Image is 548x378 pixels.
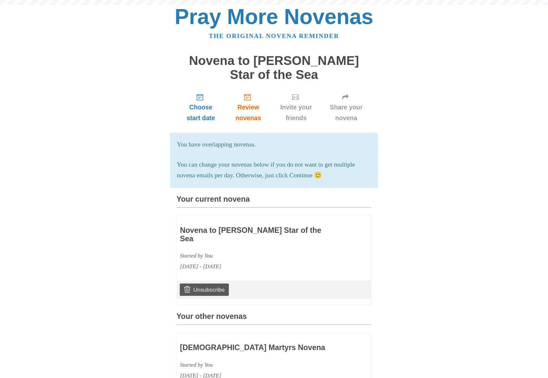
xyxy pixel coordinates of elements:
div: [DATE] - [DATE] [180,261,330,272]
p: You have overlapping novenas. [177,139,371,150]
a: Review novenas [225,88,271,127]
h3: Your other novenas [176,312,372,325]
span: Share your novena [327,102,365,123]
h3: Novena to [PERSON_NAME] Star of the Sea [180,226,330,243]
span: Invite your friends [278,102,314,123]
h3: Your current novena [176,195,372,208]
span: Review novenas [232,102,265,123]
a: Choose start date [176,88,225,127]
span: Choose start date [183,102,219,123]
a: Unsubscribe [180,283,229,296]
a: Invite your friends [271,88,321,127]
div: Started by You [180,359,330,370]
a: The original novena reminder [209,32,339,39]
a: Share your novena [321,88,372,127]
h1: Novena to [PERSON_NAME] Star of the Sea [176,54,372,82]
p: You can change your novenas below if you do not want to get multiple novena emails per day. Other... [177,159,371,181]
div: Started by You [180,250,330,261]
h3: [DEMOGRAPHIC_DATA] Martyrs Novena [180,344,330,352]
a: Pray More Novenas [175,5,373,29]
